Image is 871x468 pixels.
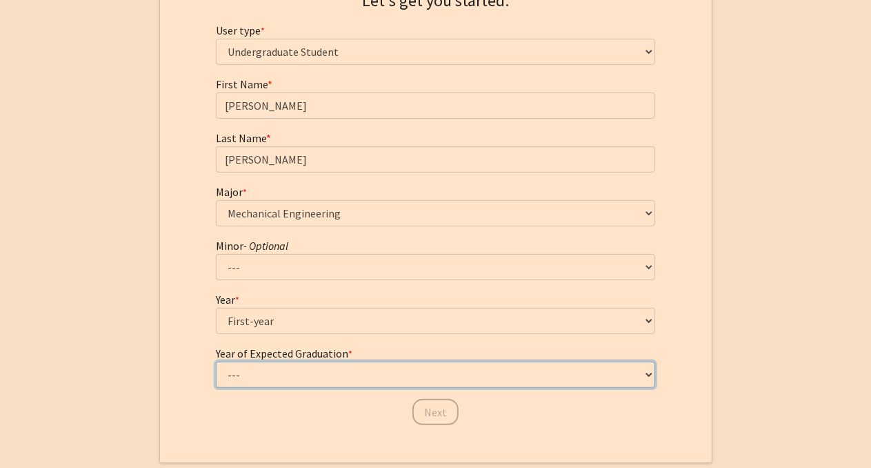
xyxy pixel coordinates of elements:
label: Major [216,184,247,200]
iframe: Chat [10,406,59,458]
label: Year [216,291,239,308]
label: Year of Expected Graduation [216,345,352,362]
span: First Name [216,77,268,91]
span: Last Name [216,131,266,145]
button: Next [412,399,459,425]
label: User type [216,22,265,39]
label: Minor [216,237,288,254]
i: - Optional [243,239,288,253]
